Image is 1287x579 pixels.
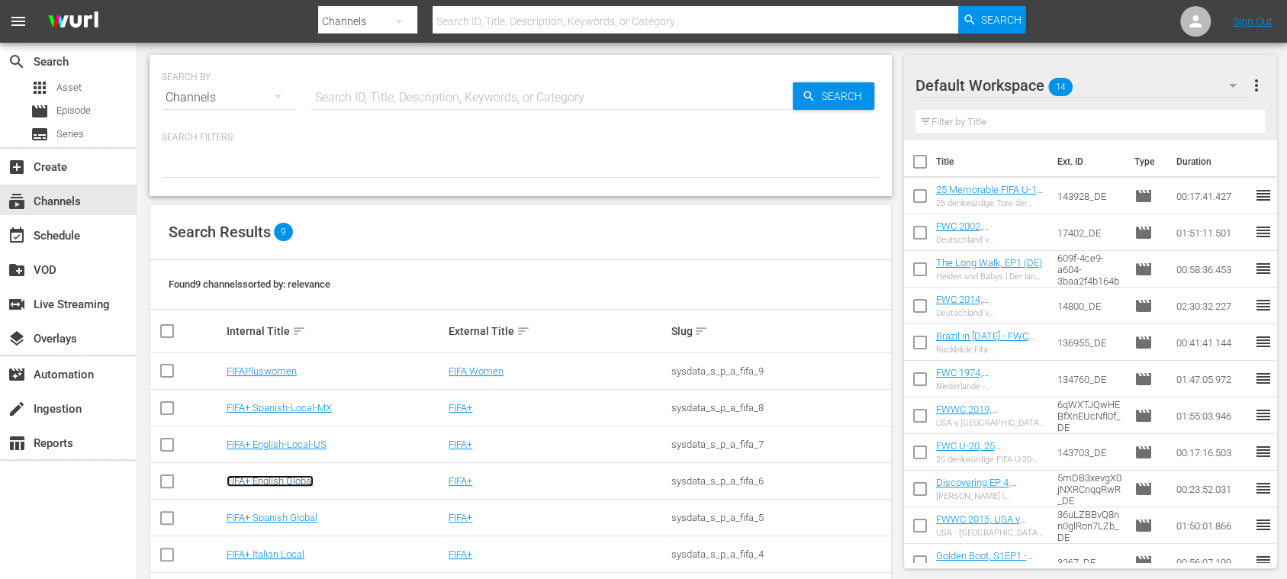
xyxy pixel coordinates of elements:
span: reorder [1253,479,1272,497]
td: 01:47:05.972 [1170,361,1253,397]
span: reorder [1253,186,1272,204]
span: VOD [8,261,26,279]
div: [PERSON_NAME] | Discovering [936,491,1045,501]
td: 00:58:36.453 [1170,251,1253,288]
a: Golden Boot, S1EP1 - Totò (DE) [936,550,1033,573]
a: FWWC 2015, USA v [GEOGRAPHIC_DATA], Final - FMR (DE) [936,513,1031,548]
span: Episode [31,102,49,121]
a: Sign Out [1233,15,1273,27]
div: Rückblick: Fifa-Weltmeisterschaft Usa 1994™ [936,345,1045,355]
span: more_vert [1247,76,1265,95]
span: Search [8,53,26,71]
th: Type [1125,140,1166,183]
div: Deutschland v [GEOGRAPHIC_DATA] | Achtelfinale | FIFA Fussball-Weltmeisterschaft Brasilien 2014™ ... [936,308,1045,318]
a: FIFA+ Spanish-Local-MX [227,402,332,413]
span: Overlays [8,330,26,348]
a: FIFAPluswomen [227,365,297,377]
span: Episode [1134,516,1152,535]
span: reorder [1253,406,1272,424]
td: 01:50:01.866 [1170,507,1253,544]
span: Episode [1134,480,1152,498]
div: USA v [GEOGRAPHIC_DATA] | Finale | FIFA Frauen-Weltmeisterschaft [GEOGRAPHIC_DATA] 2019™ | Spiel ... [936,418,1045,428]
div: sysdata_s_p_a_fifa_7 [671,439,888,450]
td: 00:23:52.031 [1170,471,1253,507]
span: Episode [1134,553,1152,571]
img: ans4CAIJ8jUAAAAAAAAAAAAAAAAAAAAAAAAgQb4GAAAAAAAAAAAAAAAAAAAAAAAAJMjXAAAAAAAAAAAAAAAAAAAAAAAAgAT5G... [37,4,110,40]
td: 00:41:41.144 [1170,324,1253,361]
span: Schedule [8,227,26,245]
a: FIFA+ English Global [227,475,314,487]
a: Discovering EP 4, [PERSON_NAME] (DE) [936,477,1030,500]
span: Series [31,125,49,143]
div: sysdata_s_p_a_fifa_8 [671,402,888,413]
td: 02:30:32.227 [1170,288,1253,324]
span: Ingestion [8,400,26,418]
div: External Title [449,322,666,340]
span: reorder [1253,369,1272,388]
a: FIFA+ English-Local-US [227,439,327,450]
td: 134760_DE [1051,361,1128,397]
a: FWC 2014, [GEOGRAPHIC_DATA] v [GEOGRAPHIC_DATA], Round of 16 - FMR (DE) [936,294,1035,339]
div: USA - [GEOGRAPHIC_DATA] | Finale | FIFA Frauen-Weltmeisterschaft [GEOGRAPHIC_DATA] 2015™ | Spiel ... [936,528,1045,538]
div: Deutschland v [GEOGRAPHIC_DATA] | Viertelfinale | FIFA Fussball-Weltmeisterschaft Korea/[GEOGRAPH... [936,235,1045,245]
a: FIFA+ [449,548,472,560]
a: The Long Walk, EP1 (DE) [936,257,1042,269]
div: Default Workspace [915,64,1252,107]
span: Episode [1134,443,1152,462]
span: Asset [31,79,49,97]
div: sysdata_s_p_a_fifa_6 [671,475,888,487]
div: 25 denkwürdige Tore der FIFA U-17-Frauen-Weltmeisterschaft [936,198,1045,208]
p: Search Filters: [162,131,880,144]
a: FIFA+ Italian Local [227,548,304,560]
span: Episode [1134,260,1152,278]
span: reorder [1253,259,1272,278]
a: FIFA+ [449,512,472,523]
th: Title [936,140,1049,183]
span: Episode [1134,187,1152,205]
td: 00:17:16.503 [1170,434,1253,471]
span: Asset [56,80,82,95]
td: 01:51:11.501 [1170,214,1253,251]
a: FIFA+ [449,402,472,413]
span: Series [56,127,84,142]
span: sort [516,324,530,338]
span: Episode [1134,407,1152,425]
span: Episode [1134,370,1152,388]
div: Helden und Babys | Der lange Weg [936,272,1045,281]
td: 01:55:03.946 [1170,397,1253,434]
span: Found 9 channels sorted by: relevance [169,278,330,290]
span: Episode [1134,297,1152,315]
span: sort [694,324,708,338]
span: Search [816,82,874,110]
td: 143928_DE [1051,178,1128,214]
div: Internal Title [227,322,444,340]
span: Automation [8,365,26,384]
span: Live Streaming [8,295,26,314]
button: more_vert [1247,67,1265,104]
div: sysdata_s_p_a_fifa_5 [671,512,888,523]
td: 5eb84476-609f-4ce9-a604-3baa2f4b164b_DE [1051,251,1128,288]
a: FIFA+ [449,439,472,450]
span: 14 [1048,71,1073,103]
span: Episode [1134,333,1152,352]
span: sort [292,324,306,338]
td: 6qWXTJQwHEBfXnEUcNfI0f_DE [1051,397,1128,434]
span: Create [8,158,26,176]
span: reorder [1253,552,1272,571]
span: reorder [1253,333,1272,351]
th: Duration [1166,140,1258,183]
a: FWC 1974, [GEOGRAPHIC_DATA] v [GEOGRAPHIC_DATA] FR, Final - FMR (DE) [936,367,1044,413]
td: 143703_DE [1051,434,1128,471]
td: 5mDB3xevgX0jNXRCnqqRwR_DE [1051,471,1128,507]
th: Ext. ID [1048,140,1125,183]
a: Brazil in [DATE] - FWC USA 1994 (DE) [936,330,1034,353]
a: FWC U-20, 25 Memorable Goals (DE) [936,440,1034,463]
a: 25 Memorable FIFA U-17 Women’s World Cup Goals (DE) [936,184,1043,218]
button: Search [793,82,874,110]
a: FIFA Women [449,365,504,377]
span: Episode [1134,224,1152,242]
span: reorder [1253,516,1272,534]
div: Niederlande - [GEOGRAPHIC_DATA] | Finale | FIFA Fussball-Weltmeisterschaft [GEOGRAPHIC_DATA] 1974... [936,381,1045,391]
span: reorder [1253,296,1272,314]
a: FWWC 2019, [GEOGRAPHIC_DATA] v [GEOGRAPHIC_DATA], Final - FMR (DE) [936,404,1035,449]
